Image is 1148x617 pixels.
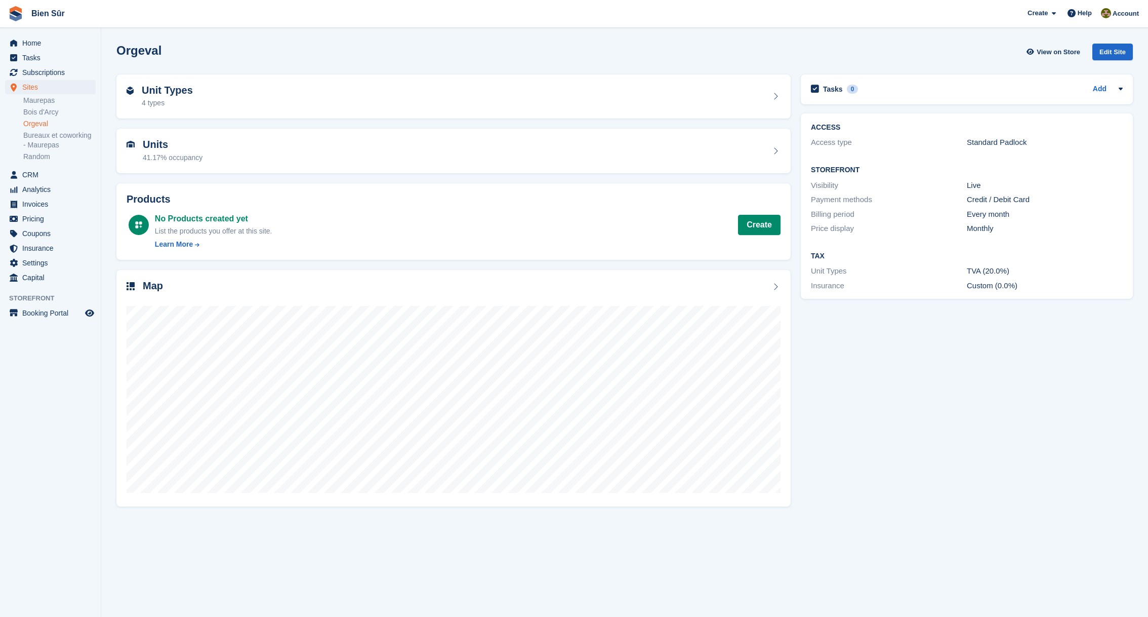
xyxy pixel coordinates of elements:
a: menu [5,182,96,197]
span: Capital [22,271,83,285]
a: menu [5,226,96,241]
img: unit-type-icn-2b2737a686de81e16bb02015468b77c625bbabd49415b5ef34ead5e3b44a266d.svg [127,87,134,95]
h2: Tax [811,252,1123,260]
div: Billing period [811,209,967,220]
div: Payment methods [811,194,967,206]
div: Every month [967,209,1123,220]
span: Subscriptions [22,65,83,80]
a: menu [5,197,96,211]
span: Pricing [22,212,83,226]
span: Account [1113,9,1139,19]
span: View on Store [1037,47,1080,57]
h2: Map [143,280,163,292]
span: Analytics [22,182,83,197]
span: Tasks [22,51,83,65]
a: Maurepas [23,96,96,105]
span: List the products you offer at this site. [155,227,272,235]
span: Booking Portal [22,306,83,320]
div: Credit / Debit Card [967,194,1123,206]
span: Help [1078,8,1092,18]
a: menu [5,65,96,80]
span: Coupons [22,226,83,241]
div: Price display [811,223,967,235]
a: Bien Sûr [27,5,69,22]
a: menu [5,212,96,226]
a: menu [5,36,96,50]
a: Map [116,270,791,507]
a: menu [5,271,96,285]
span: Storefront [9,293,101,303]
div: Live [967,180,1123,191]
div: 41.17% occupancy [143,152,202,163]
div: 0 [847,85,858,94]
span: Insurance [22,241,83,255]
img: custom-product-icn-white-7c27a13f52cf5f2f504a55ee73a895a1f82ff5669d69490e13668eaf7ade3bb5.svg [135,221,143,229]
a: Bureaux et coworking - Maurepas [23,131,96,150]
span: Settings [22,256,83,270]
div: Monthly [967,223,1123,235]
a: Learn More [155,239,272,250]
span: Invoices [22,197,83,211]
div: Unit Types [811,265,967,277]
div: Visibility [811,180,967,191]
img: map-icn-33ee37083ee616e46c38cad1a60f524a97daa1e2b2c8c0bc3eb3415660979fc1.svg [127,282,135,290]
img: Matthieu Burnand [1101,8,1111,18]
a: menu [5,51,96,65]
a: Orgeval [23,119,96,129]
div: Learn More [155,239,193,250]
div: TVA (20.0%) [967,265,1123,277]
h2: Unit Types [142,85,193,96]
a: menu [5,241,96,255]
a: menu [5,80,96,94]
div: Insurance [811,280,967,292]
a: Add [1093,84,1106,95]
a: Edit Site [1092,44,1133,64]
img: unit-icn-7be61d7bf1b0ce9d3e12c5938cc71ed9869f7b940bace4675aadf7bd6d80202e.svg [127,141,135,148]
div: 4 types [142,98,193,108]
h2: Units [143,139,202,150]
span: Create [1028,8,1048,18]
h2: Products [127,194,781,205]
a: Preview store [84,307,96,319]
div: Custom (0.0%) [967,280,1123,292]
a: menu [5,256,96,270]
div: No Products created yet [155,213,272,225]
a: Units 41.17% occupancy [116,129,791,173]
img: stora-icon-8386f47178a22dfd0bd8f6a31ec36ba5ce8667c1dd55bd0f319d3a0aa187defe.svg [8,6,23,21]
h2: Tasks [823,85,843,94]
span: Home [22,36,83,50]
a: Bois d'Arcy [23,107,96,117]
h2: Orgeval [116,44,161,57]
div: Standard Padlock [967,137,1123,148]
a: menu [5,168,96,182]
span: CRM [22,168,83,182]
div: Access type [811,137,967,148]
a: View on Store [1025,44,1084,60]
a: menu [5,306,96,320]
h2: ACCESS [811,124,1123,132]
a: Random [23,152,96,162]
a: Unit Types 4 types [116,74,791,119]
a: Create [738,215,781,235]
span: Sites [22,80,83,94]
h2: Storefront [811,166,1123,174]
div: Edit Site [1092,44,1133,60]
